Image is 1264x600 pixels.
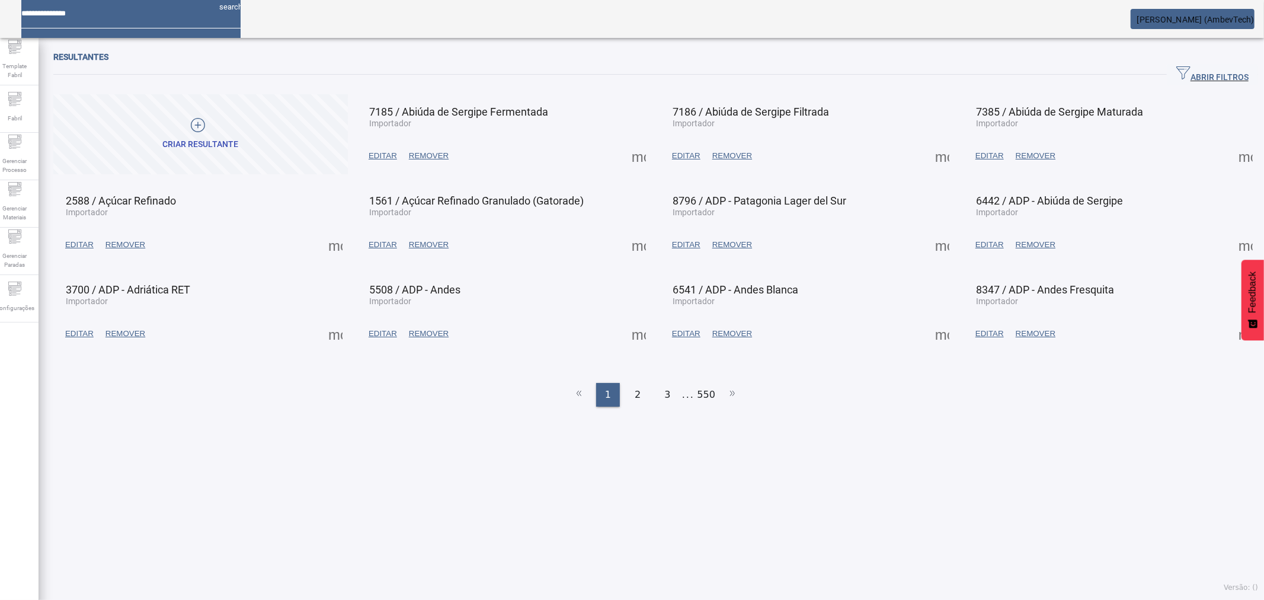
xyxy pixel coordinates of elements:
button: EDITAR [666,234,706,256]
span: 2588 / Açúcar Refinado [66,194,176,207]
button: Feedback - Mostrar pesquisa [1241,260,1264,340]
span: 7186 / Abiúda de Sergipe Filtrada [673,106,829,118]
button: REMOVER [1010,234,1061,256]
span: REMOVER [1016,150,1055,162]
span: 8347 / ADP - Andes Fresquita [976,283,1114,296]
button: EDITAR [363,234,403,256]
span: REMOVER [712,328,752,340]
span: REMOVER [712,150,752,162]
span: EDITAR [975,150,1004,162]
button: REMOVER [1010,145,1061,167]
button: REMOVER [100,323,151,344]
li: 550 [697,383,716,407]
button: REMOVER [403,234,455,256]
span: EDITAR [369,328,397,340]
span: Importador [369,296,411,306]
button: Mais [932,234,953,256]
span: 7185 / Abiúda de Sergipe Fermentada [369,106,548,118]
span: EDITAR [672,150,700,162]
span: ABRIR FILTROS [1176,66,1249,84]
span: Importador [976,119,1018,128]
button: ABRIR FILTROS [1167,64,1258,85]
span: REMOVER [409,150,449,162]
span: 3700 / ADP - Adriática RET [66,283,190,296]
span: Importador [673,119,715,128]
button: REMOVER [706,145,758,167]
button: Mais [1235,323,1256,344]
span: REMOVER [1016,328,1055,340]
span: REMOVER [409,328,449,340]
button: EDITAR [363,323,403,344]
button: EDITAR [969,234,1010,256]
span: EDITAR [65,239,94,251]
span: 7385 / Abiúda de Sergipe Maturada [976,106,1143,118]
button: CRIAR RESULTANTE [53,94,348,174]
span: 3 [664,388,670,402]
span: Importador [673,208,715,217]
button: EDITAR [59,323,100,344]
button: REMOVER [403,145,455,167]
button: EDITAR [969,145,1010,167]
img: logo-mes-athena [9,9,111,28]
button: Mais [1235,234,1256,256]
button: Mais [325,323,346,344]
span: 1561 / Açúcar Refinado Granulado (Gatorade) [369,194,584,207]
span: Importador [976,208,1018,217]
button: EDITAR [666,323,706,344]
button: REMOVER [706,323,758,344]
span: Importador [66,208,108,217]
span: REMOVER [409,239,449,251]
button: Mais [932,323,953,344]
span: 8796 / ADP - Patagonia Lager del Sur [673,194,846,207]
span: Feedback [1247,272,1258,313]
span: EDITAR [65,328,94,340]
span: EDITAR [672,328,700,340]
span: [PERSON_NAME] (AmbevTech) [1137,15,1255,24]
span: REMOVER [105,239,145,251]
button: REMOVER [100,234,151,256]
span: EDITAR [975,239,1004,251]
span: REMOVER [105,328,145,340]
button: Mais [1235,145,1256,167]
span: Resultantes [53,52,108,62]
span: 5508 / ADP - Andes [369,283,460,296]
span: EDITAR [369,239,397,251]
button: REMOVER [1010,323,1061,344]
button: Mais [628,145,649,167]
span: Importador [976,296,1018,306]
div: CRIAR RESULTANTE [163,139,239,151]
span: EDITAR [369,150,397,162]
button: EDITAR [666,145,706,167]
span: Importador [369,119,411,128]
span: Fabril [4,110,25,126]
button: Mais [325,234,346,256]
button: EDITAR [59,234,100,256]
li: ... [683,383,695,407]
span: Importador [673,296,715,306]
span: Versão: () [1224,583,1258,592]
span: EDITAR [975,328,1004,340]
button: EDITAR [969,323,1010,344]
button: Mais [628,234,649,256]
button: Mais [628,323,649,344]
span: 6442 / ADP - Abiúda de Sergipe [976,194,1123,207]
button: REMOVER [706,234,758,256]
button: REMOVER [403,323,455,344]
span: 2 [635,388,641,402]
span: 6541 / ADP - Andes Blanca [673,283,798,296]
button: Mais [932,145,953,167]
span: EDITAR [672,239,700,251]
span: Importador [369,208,411,217]
button: EDITAR [363,145,403,167]
span: REMOVER [1016,239,1055,251]
span: Importador [66,296,108,306]
span: REMOVER [712,239,752,251]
